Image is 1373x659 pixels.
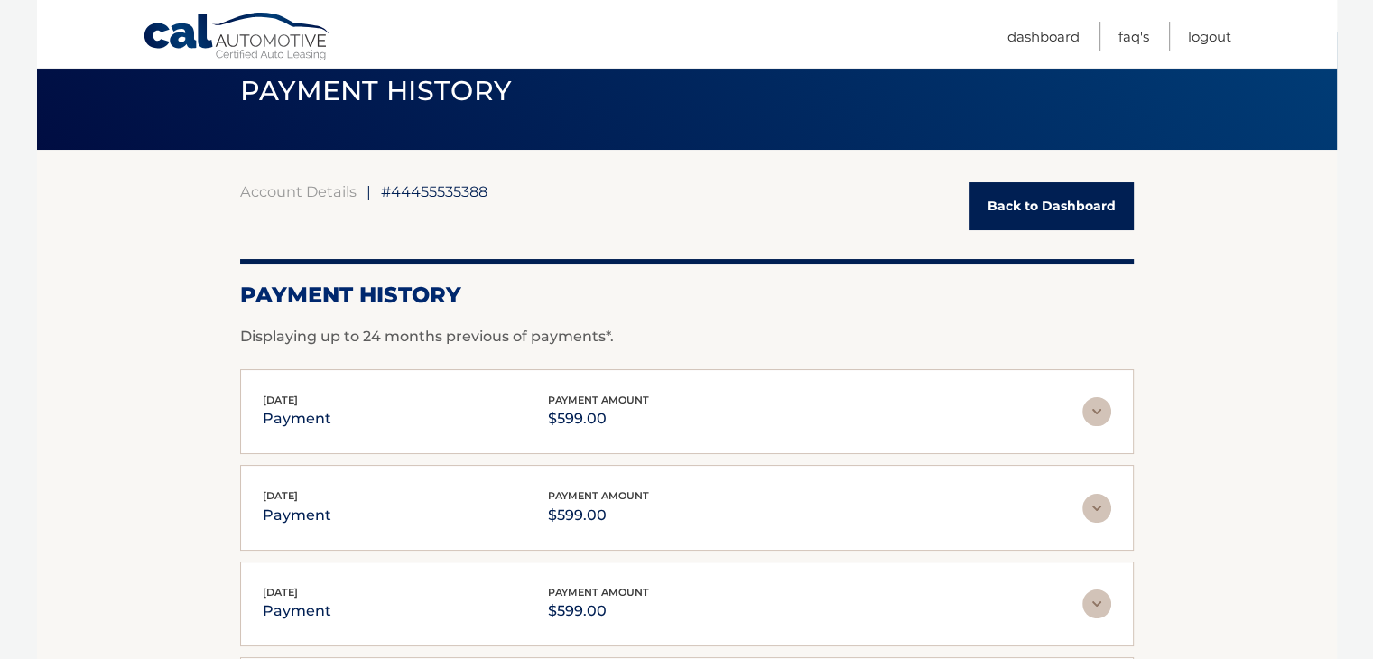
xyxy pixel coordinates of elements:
span: [DATE] [263,586,298,599]
h2: Payment History [240,282,1134,309]
span: #44455535388 [381,182,487,200]
p: $599.00 [548,599,649,624]
a: Back to Dashboard [969,182,1134,230]
p: $599.00 [548,503,649,528]
a: Account Details [240,182,357,200]
a: FAQ's [1118,22,1149,51]
p: $599.00 [548,406,649,432]
img: accordion-rest.svg [1082,397,1111,426]
span: | [366,182,371,200]
span: PAYMENT HISTORY [240,74,512,107]
a: Cal Automotive [143,12,332,64]
span: payment amount [548,394,649,406]
img: accordion-rest.svg [1082,494,1111,523]
p: payment [263,503,331,528]
p: payment [263,406,331,432]
p: payment [263,599,331,624]
a: Logout [1188,22,1231,51]
a: Dashboard [1007,22,1080,51]
span: [DATE] [263,489,298,502]
img: accordion-rest.svg [1082,589,1111,618]
span: payment amount [548,489,649,502]
span: [DATE] [263,394,298,406]
span: payment amount [548,586,649,599]
p: Displaying up to 24 months previous of payments*. [240,326,1134,348]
